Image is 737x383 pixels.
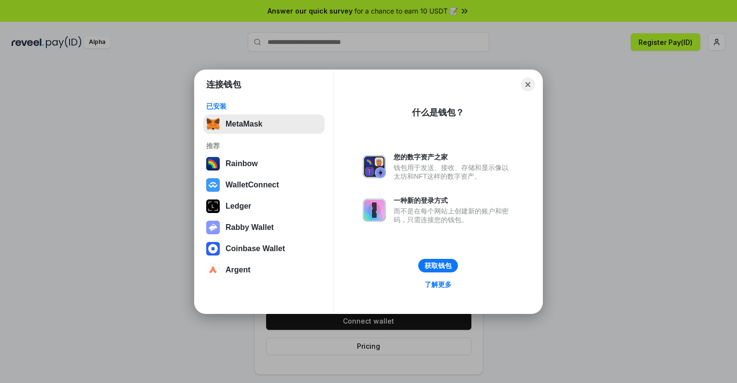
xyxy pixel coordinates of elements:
img: svg+xml,%3Csvg%20width%3D%2228%22%20height%3D%2228%22%20viewBox%3D%220%200%2028%2028%22%20fill%3D... [206,242,220,255]
img: svg+xml,%3Csvg%20xmlns%3D%22http%3A%2F%2Fwww.w3.org%2F2000%2Fsvg%22%20fill%3D%22none%22%20viewBox... [363,155,386,178]
img: svg+xml,%3Csvg%20width%3D%2228%22%20height%3D%2228%22%20viewBox%3D%220%200%2028%2028%22%20fill%3D... [206,263,220,277]
button: Argent [203,260,325,280]
div: Coinbase Wallet [226,244,285,253]
button: WalletConnect [203,175,325,195]
h1: 连接钱包 [206,79,241,90]
img: svg+xml,%3Csvg%20xmlns%3D%22http%3A%2F%2Fwww.w3.org%2F2000%2Fsvg%22%20width%3D%2228%22%20height%3... [206,199,220,213]
img: svg+xml,%3Csvg%20xmlns%3D%22http%3A%2F%2Fwww.w3.org%2F2000%2Fsvg%22%20fill%3D%22none%22%20viewBox... [363,199,386,222]
div: 什么是钱包？ [412,107,464,118]
div: 获取钱包 [425,261,452,270]
img: svg+xml,%3Csvg%20fill%3D%22none%22%20height%3D%2233%22%20viewBox%3D%220%200%2035%2033%22%20width%... [206,117,220,131]
button: Rabby Wallet [203,218,325,237]
div: Ledger [226,202,251,211]
div: 一种新的登录方式 [394,196,513,205]
div: 而不是在每个网站上创建新的账户和密码，只需连接您的钱包。 [394,207,513,224]
button: 获取钱包 [418,259,458,272]
div: 您的数字资产之家 [394,153,513,161]
button: Coinbase Wallet [203,239,325,258]
a: 了解更多 [419,278,457,291]
div: 已安装 [206,102,322,111]
div: 钱包用于发送、接收、存储和显示像以太坊和NFT这样的数字资产。 [394,163,513,181]
img: svg+xml,%3Csvg%20xmlns%3D%22http%3A%2F%2Fwww.w3.org%2F2000%2Fsvg%22%20fill%3D%22none%22%20viewBox... [206,221,220,234]
button: Rainbow [203,154,325,173]
button: MetaMask [203,114,325,134]
div: WalletConnect [226,181,279,189]
img: svg+xml,%3Csvg%20width%3D%2228%22%20height%3D%2228%22%20viewBox%3D%220%200%2028%2028%22%20fill%3D... [206,178,220,192]
div: 推荐 [206,142,322,150]
button: Close [521,78,535,91]
div: Rabby Wallet [226,223,274,232]
button: Ledger [203,197,325,216]
div: Rainbow [226,159,258,168]
div: MetaMask [226,120,262,128]
div: Argent [226,266,251,274]
img: svg+xml,%3Csvg%20width%3D%22120%22%20height%3D%22120%22%20viewBox%3D%220%200%20120%20120%22%20fil... [206,157,220,170]
div: 了解更多 [425,280,452,289]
